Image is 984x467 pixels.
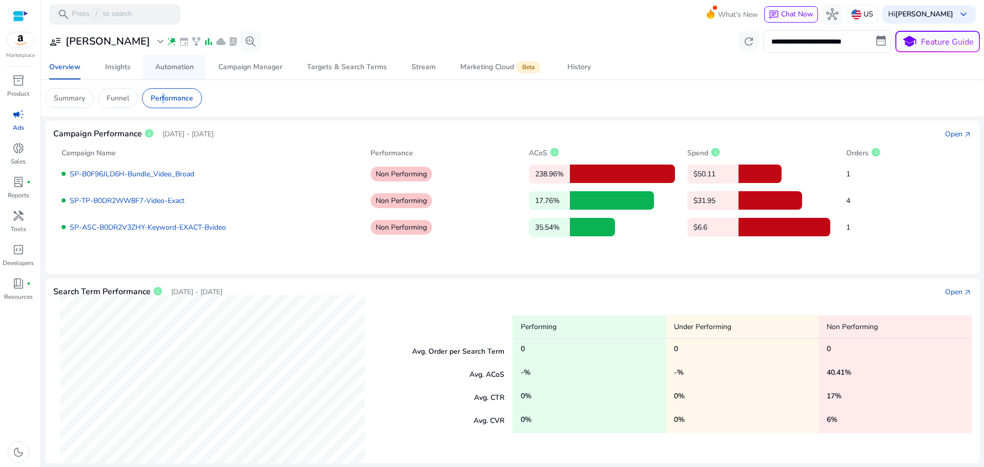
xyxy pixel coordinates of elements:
[818,315,972,339] p: Non Performing
[963,289,972,297] span: arrow_outward
[49,35,61,48] span: user_attributes
[739,31,759,52] button: refresh
[70,169,194,179] a: SP-B0F96JLD6H-Bundle_Video_Broad
[11,225,26,234] p: Tools
[70,222,226,232] a: SP-ASC-B0DR2V3ZHY-Keyword-EXACT-Bvideo
[521,369,530,380] h5: -
[529,191,570,210] p: 17.76%
[244,35,257,48] span: search_insights
[718,6,758,24] span: What's New
[57,8,70,21] span: search
[549,147,560,157] span: info
[864,5,873,23] p: US
[151,93,193,104] p: Performance
[7,32,34,48] img: amazon.svg
[371,148,413,158] p: Performance
[153,286,163,296] span: info
[764,6,818,23] button: chatChat Now
[846,195,921,206] p: 4
[743,35,755,48] span: refresh
[70,196,184,206] a: SP-TP-B0DR2WW8F7-Video-Exact
[827,392,842,403] h5: 17
[53,129,142,139] h4: Campaign Performance
[888,11,953,18] p: Hi
[827,369,851,380] h5: 40.41
[871,147,881,157] span: info
[525,415,531,424] span: %
[827,416,837,427] h5: 6
[412,346,504,357] p: Avg. Order per Search Term
[524,368,530,377] span: %
[11,157,26,166] p: Sales
[92,9,101,20] span: /
[687,191,739,210] p: $31.95
[216,36,226,47] span: cloud
[167,36,177,47] span: wand_stars
[666,315,819,339] p: Under Performing
[53,287,151,297] h4: Search Term Performance
[567,64,591,71] div: History
[12,176,25,188] span: lab_profile
[826,8,838,21] span: hub
[831,415,837,424] span: %
[8,191,29,200] p: Reports
[7,89,29,98] p: Product
[921,36,974,48] p: Feature Guide
[678,391,685,401] span: %
[516,61,541,73] span: Beta
[512,315,666,339] p: Performing
[27,180,31,184] span: fiber_manual_record
[13,123,24,132] p: Ads
[845,368,851,377] span: %
[521,345,525,356] h5: 0
[144,128,154,138] span: info
[191,36,201,47] span: family_history
[107,93,129,104] p: Funnel
[529,165,570,184] p: 238.96%
[228,36,238,47] span: lab_profile
[61,148,116,158] p: Campaign Name
[12,74,25,87] span: inventory_2
[12,210,25,222] span: handyman
[957,8,970,21] span: keyboard_arrow_down
[162,129,214,139] p: [DATE] - [DATE]
[687,165,739,184] p: $50.11
[945,287,972,297] a: Openarrow_outward
[171,287,222,297] p: [DATE] - [DATE]
[822,4,843,25] button: hub
[371,167,432,181] p: Non Performing
[12,142,25,154] span: donut_small
[3,258,34,268] p: Developers
[460,63,543,71] div: Marketing Cloud
[895,9,953,19] b: [PERSON_NAME]
[945,129,972,139] a: Openarrow_outward
[846,148,869,158] p: Orders
[72,9,132,20] p: Press to search
[846,169,921,179] p: 1
[521,416,531,427] h5: 0
[307,64,387,71] div: Targets & Search Terms
[66,35,150,48] h3: [PERSON_NAME]
[4,292,33,301] p: Resources
[769,10,779,20] span: chat
[521,392,531,403] h5: 0
[12,446,25,458] span: dark_mode
[687,218,739,237] p: $6.6
[677,368,684,377] span: %
[674,392,685,403] h5: 0
[851,9,862,19] img: us.svg
[674,416,685,427] h5: 0
[12,108,25,120] span: campaign
[529,148,547,158] p: ACoS
[49,64,80,71] div: Overview
[846,222,921,233] p: 1
[179,36,189,47] span: event
[54,93,85,104] p: Summary
[781,9,813,19] span: Chat Now
[155,64,194,71] div: Automation
[474,392,504,403] p: Avg. CTR
[12,277,25,290] span: book_4
[525,391,531,401] span: %
[678,415,685,424] span: %
[674,369,684,380] h5: -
